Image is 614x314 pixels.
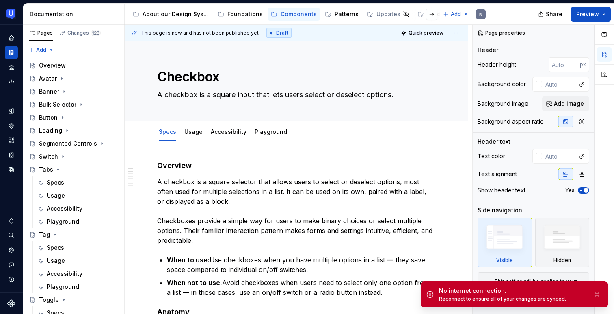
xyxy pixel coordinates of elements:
[376,10,400,18] div: Updates
[478,218,532,267] div: Visible
[39,166,53,174] div: Tabs
[47,218,79,226] div: Playground
[26,124,121,137] a: Loading
[255,128,287,135] a: Playground
[439,296,587,302] div: Reconnect to ensure all of your changes are synced.
[47,257,65,265] div: Usage
[167,256,210,264] strong: When to use:
[542,149,575,164] input: Auto
[363,8,413,21] a: Updates
[5,134,18,147] a: Assets
[26,98,121,111] a: Bulk Selector
[5,148,18,161] a: Storybook stories
[167,278,436,297] p: Avoid checkboxes when users need to select only one option from a list — in those cases, use an o...
[478,61,516,69] div: Header height
[47,192,65,200] div: Usage
[26,137,121,150] a: Segmented Controls
[281,10,317,18] div: Components
[39,74,57,83] div: Avatar
[7,299,15,307] svg: Supernova Logo
[130,8,213,21] a: About our Design System
[546,10,562,18] span: Share
[549,57,580,72] input: Auto
[26,228,121,241] a: Tag
[130,6,439,22] div: Page tree
[184,128,203,135] a: Usage
[5,214,18,227] div: Notifications
[534,7,568,22] button: Share
[39,61,66,70] div: Overview
[398,27,447,39] button: Quick preview
[26,150,121,163] a: Switch
[26,85,121,98] a: Banner
[5,105,18,118] a: Design tokens
[39,153,58,161] div: Switch
[565,187,575,194] label: Yes
[167,279,222,287] strong: When not to use:
[478,170,517,178] div: Text alignment
[34,254,121,267] a: Usage
[39,126,62,135] div: Loading
[478,152,505,160] div: Text color
[5,119,18,132] a: Components
[478,206,522,214] div: Side navigation
[542,96,589,111] button: Add image
[47,283,79,291] div: Playground
[34,202,121,215] a: Accessibility
[143,10,210,18] div: About our Design System
[5,31,18,44] a: Home
[268,8,320,21] a: Components
[157,177,436,245] p: A checkbox is a square selector that allows users to select or deselect options, most often used ...
[571,7,611,22] button: Preview
[36,47,46,53] span: Add
[478,100,528,108] div: Background image
[34,176,121,189] a: Specs
[5,163,18,176] a: Data sources
[5,258,18,271] button: Contact support
[409,30,443,36] span: Quick preview
[34,215,121,228] a: Playground
[141,30,260,36] span: This page is new and has not been published yet.
[535,218,590,267] div: Hidden
[26,163,121,176] a: Tabs
[479,11,482,17] div: N
[39,100,76,109] div: Bulk Selector
[251,123,290,140] div: Playground
[157,161,436,170] h4: Overview
[156,88,434,101] textarea: A checkbox is a square input that lets users select or deselect options.
[26,72,121,85] a: Avatar
[30,10,121,18] div: Documentation
[39,231,50,239] div: Tag
[439,287,587,295] div: No internet connection.
[5,75,18,88] a: Code automation
[156,67,434,87] textarea: Checkbox
[478,186,525,194] div: Show header text
[34,241,121,254] a: Specs
[5,46,18,59] a: Documentation
[478,137,510,146] div: Header text
[156,123,179,140] div: Specs
[478,80,526,88] div: Background color
[335,10,359,18] div: Patterns
[5,61,18,74] div: Analytics
[276,30,288,36] span: Draft
[496,257,513,264] div: Visible
[167,255,436,275] p: Use checkboxes when you have multiple options in a list — they save space compared to individual ...
[26,59,121,72] a: Overview
[26,293,121,306] a: Toggle
[34,267,121,280] a: Accessibility
[5,244,18,257] div: Settings
[542,77,575,92] input: Auto
[441,9,471,20] button: Add
[39,140,97,148] div: Segmented Controls
[159,128,176,135] a: Specs
[478,46,498,54] div: Header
